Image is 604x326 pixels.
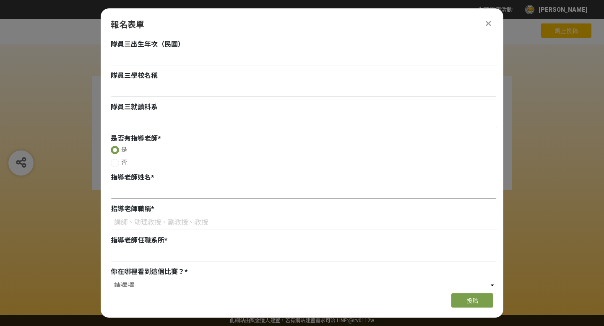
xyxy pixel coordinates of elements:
span: 隊員三學校名稱 [111,72,158,80]
span: 指導老師姓名 [111,173,151,181]
span: 是否有指導老師 [111,135,158,142]
input: 講師、助理教授、副教授、教授 [111,216,497,230]
span: 指導老師職稱 [111,205,151,213]
span: 你在哪裡看到這個比賽？ [111,268,185,276]
a: @irv0112w [348,318,374,323]
span: 可洽 LINE: [230,318,374,323]
span: 隊員三出生年次（民國） [111,40,185,48]
span: 報名表單 [111,20,144,30]
span: 馬上投稿 [555,28,578,34]
span: 收藏這個活動 [477,6,513,13]
button: 馬上投稿 [541,23,591,38]
span: 是 [121,146,127,153]
span: 指導老師任職系所 [111,236,164,244]
span: 隊員三就讀科系 [111,103,158,111]
button: 投稿 [451,293,493,308]
span: 否 [121,159,127,166]
a: 此網站由獎金獵人建置，若有網站建置需求 [230,318,325,323]
span: 投稿 [466,298,478,304]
